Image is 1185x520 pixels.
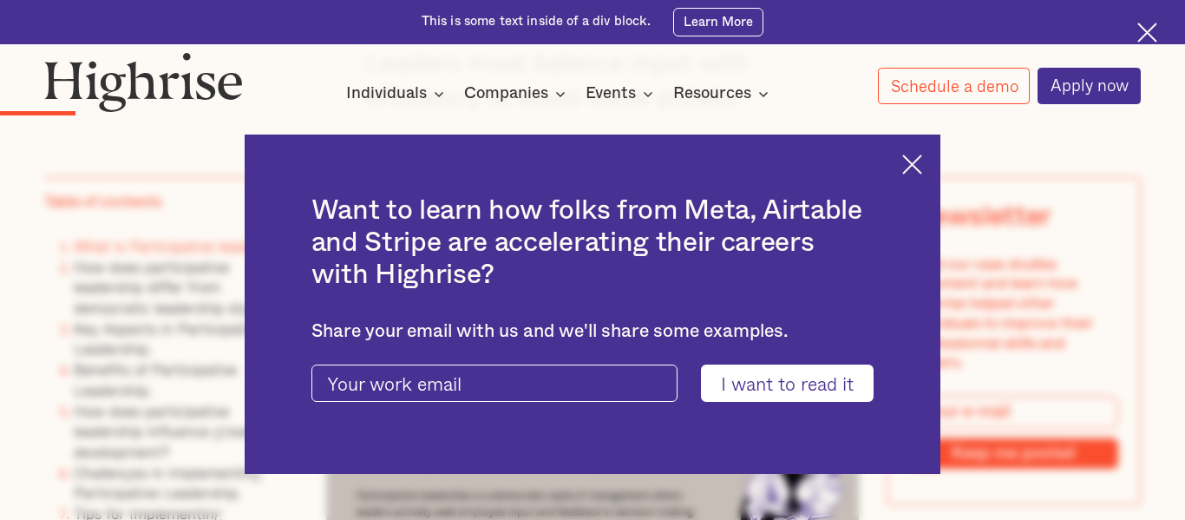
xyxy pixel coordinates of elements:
div: Individuals [346,83,427,104]
img: Cross icon [902,155,922,174]
form: current-ascender-blog-article-modal-form [311,365,874,402]
div: Share your email with us and we'll share some examples. [311,320,874,342]
a: Apply now [1038,68,1141,104]
input: Your work email [311,365,678,402]
input: I want to read it [701,365,874,402]
img: Cross icon [1137,23,1157,43]
div: Companies [464,83,571,104]
div: Resources [673,83,751,104]
div: Resources [673,83,774,104]
div: Events [586,83,658,104]
a: Learn More [673,8,763,36]
h2: Want to learn how folks from Meta, Airtable and Stripe are accelerating their careers with Highrise? [311,194,874,291]
div: Companies [464,83,548,104]
div: Events [586,83,636,104]
img: Highrise logo [44,52,242,112]
div: This is some text inside of a div block. [422,13,651,30]
div: Individuals [346,83,449,104]
a: Schedule a demo [878,68,1031,104]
